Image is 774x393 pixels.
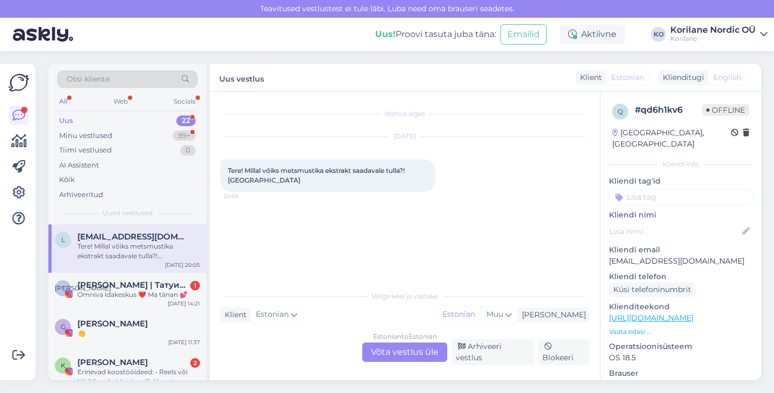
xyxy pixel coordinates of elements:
div: All [57,94,69,108]
div: Kliendi info [609,159,752,169]
p: Kliendi tag'id [609,176,752,187]
a: Korilane Nordic OÜKorilane [670,26,768,43]
div: Erinevad koostööideed: • Reels või lühiklipp: kuidas ja millal kasutan Korilase tooteid oma igapä... [77,367,200,387]
div: [GEOGRAPHIC_DATA], [GEOGRAPHIC_DATA] [612,127,731,150]
span: Offline [702,104,749,116]
div: [DATE] 11:37 [168,338,200,346]
div: Web [111,94,130,108]
div: Estonian to Estonian [373,332,437,341]
div: Klient [220,309,247,321]
div: Klient [576,72,602,83]
p: Safari 22F76 [609,379,752,390]
span: АЛИНА | Татуированная мама, специалист по анализу рисунка [77,280,189,290]
span: l [61,236,65,244]
span: q [618,107,623,115]
div: Kõik [59,174,75,185]
div: Aktiivne [560,25,625,44]
span: K [61,361,66,369]
div: Vestlus algas [220,109,589,119]
p: [EMAIL_ADDRESS][DOMAIN_NAME] [609,256,752,267]
div: Proovi tasuta juba täna: [375,28,496,41]
p: Operatsioonisüsteem [609,341,752,352]
span: liisu2003@hotmail.com [77,232,189,242]
div: [DATE] 14:21 [168,300,200,308]
div: Socials [171,94,198,108]
p: Kliendi telefon [609,271,752,282]
div: Võta vestlus üle [362,343,447,362]
div: Arhiveeri vestlus [451,339,534,365]
div: Tere! Millal vőiks metsmustika ekstrakt saadavale tulla?! [GEOGRAPHIC_DATA] [77,242,200,261]
span: 20:05 [224,192,264,200]
span: Muu [486,309,503,319]
span: Tere! Millal vőiks metsmustika ekstrakt saadavale tulla?! [GEOGRAPHIC_DATA] [228,166,406,184]
p: OS 18.5 [609,352,752,363]
div: Tiimi vestlused [59,145,112,156]
button: Emailid [500,24,547,45]
div: 22 [176,115,196,126]
div: Klienditugi [658,72,704,83]
b: Uus! [375,29,396,39]
img: Askly Logo [9,72,29,93]
div: Korilane [670,34,756,43]
span: Otsi kliente [67,74,110,85]
div: [DATE] 20:05 [165,261,200,269]
p: Kliendi email [609,244,752,256]
div: AI Assistent [59,160,99,171]
div: 2 [190,358,200,368]
span: Estonian [611,72,644,83]
div: Arhiveeritud [59,190,103,200]
div: 👏 [77,329,200,338]
div: Estonian [437,307,481,323]
div: Blokeeri [538,339,589,365]
p: Klienditeekond [609,301,752,312]
div: # qd6h1kv6 [635,104,702,117]
span: Kristina Karu [77,358,148,367]
div: [PERSON_NAME] [518,309,586,321]
div: Omniva idakeskus ❤️ Ma tänan 💕 [77,290,200,300]
div: Korilane Nordic OÜ [670,26,756,34]
span: Gertu T [77,319,148,329]
a: [URL][DOMAIN_NAME] [609,313,693,323]
div: Valige keel ja vastake [220,292,589,301]
div: Küsi telefoninumbrit [609,282,696,297]
span: G [61,323,66,331]
div: 99+ [173,130,196,141]
div: Uus [59,115,73,126]
div: Minu vestlused [59,130,112,141]
p: Brauser [609,368,752,379]
label: Uus vestlus [219,70,264,85]
span: Estonian [256,309,289,321]
p: Vaata edasi ... [609,327,752,337]
div: KO [651,27,666,42]
input: Lisa tag [609,189,752,205]
p: Kliendi nimi [609,209,752,221]
div: 1 [190,281,200,290]
span: [PERSON_NAME] [55,284,111,292]
span: Uued vestlused [103,208,153,218]
span: English [713,72,741,83]
div: 0 [180,145,196,156]
input: Lisa nimi [610,225,740,237]
div: [DATE] [220,132,589,141]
